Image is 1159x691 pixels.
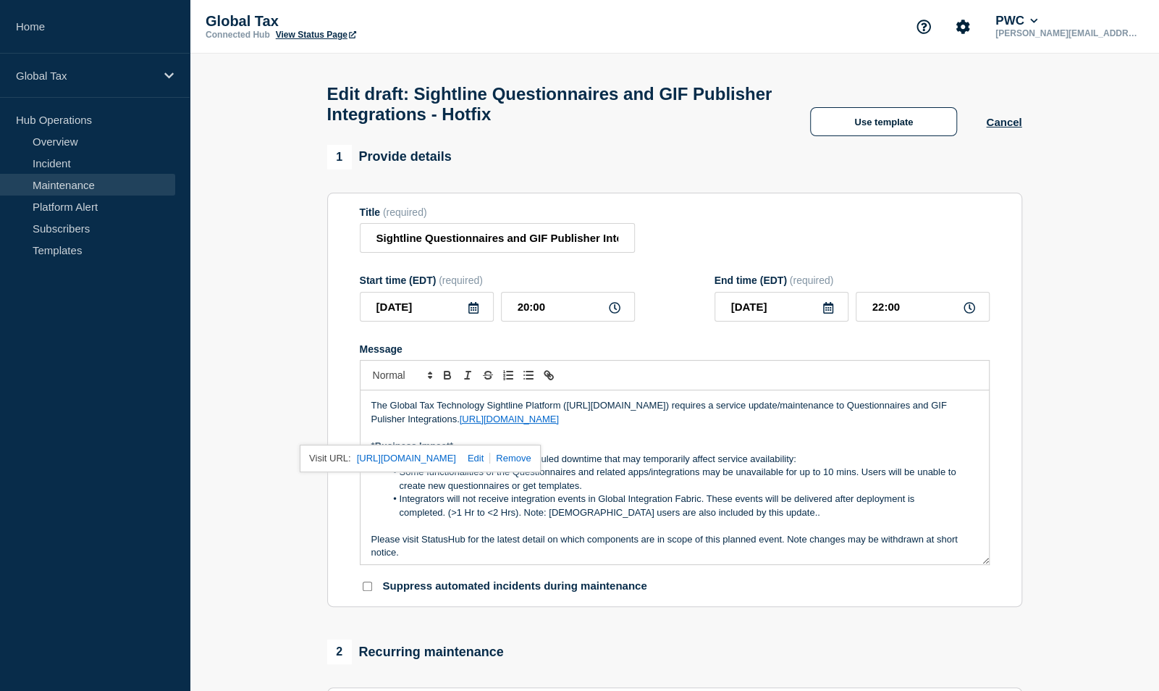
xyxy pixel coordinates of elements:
[327,640,352,664] span: 2
[909,12,939,42] button: Support
[810,107,957,136] button: Use template
[361,390,989,564] div: Message
[371,440,453,451] strong: *Business Impact*
[385,493,978,519] li: Integrators will not receive integration events in Global Integration Fabric. These events will b...
[992,28,1143,38] p: [PERSON_NAME][EMAIL_ADDRESS][PERSON_NAME][DOMAIN_NAME]
[518,367,539,384] button: Toggle bulleted list
[360,206,635,218] div: Title
[986,116,1021,128] button: Cancel
[383,579,647,593] p: Suppress automated incidents during maintenance
[385,466,978,493] li: Some functionalities of the Questionnaires and related apps/integrations may be unavailable for u...
[360,343,990,355] div: Message
[715,292,848,322] input: YYYY-MM-DD
[371,453,978,466] p: Please be advised of the following scheduled downtime that may temporarily affect service availab...
[539,367,559,384] button: Toggle link
[371,399,978,426] p: The Global Tax Technology Sightline Platform ([URL][DOMAIN_NAME]) requires a service update/maint...
[206,30,270,40] p: Connected Hub
[357,449,456,468] a: [URL][DOMAIN_NAME]
[363,582,372,591] input: Suppress automated incidents during maintenance
[458,367,478,384] button: Toggle italic text
[206,13,495,30] p: Global Tax
[371,533,978,560] p: Please visit StatusHub for the latest detail on which components are in scope of this planned eve...
[948,12,978,42] button: Account settings
[327,640,504,664] div: Recurring maintenance
[790,275,834,286] span: (required)
[327,145,352,169] span: 1
[501,292,635,322] input: HH:MM
[478,367,498,384] button: Toggle strikethrough text
[366,367,437,384] span: Font size
[992,14,1040,28] button: PWC
[276,30,356,40] a: View Status Page
[360,292,494,322] input: YYYY-MM-DD
[498,367,518,384] button: Toggle ordered list
[16,70,155,82] p: Global Tax
[715,275,990,286] div: End time (EDT)
[327,145,452,169] div: Provide details
[437,367,458,384] button: Toggle bold text
[360,223,635,253] input: Title
[460,414,559,424] a: [URL][DOMAIN_NAME]
[439,275,483,286] span: (required)
[856,292,990,322] input: HH:MM
[360,275,635,286] div: Start time (EDT)
[327,84,782,125] h1: Edit draft: Sightline Questionnaires and GIF Publisher Integrations - Hotfix
[383,206,427,218] span: (required)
